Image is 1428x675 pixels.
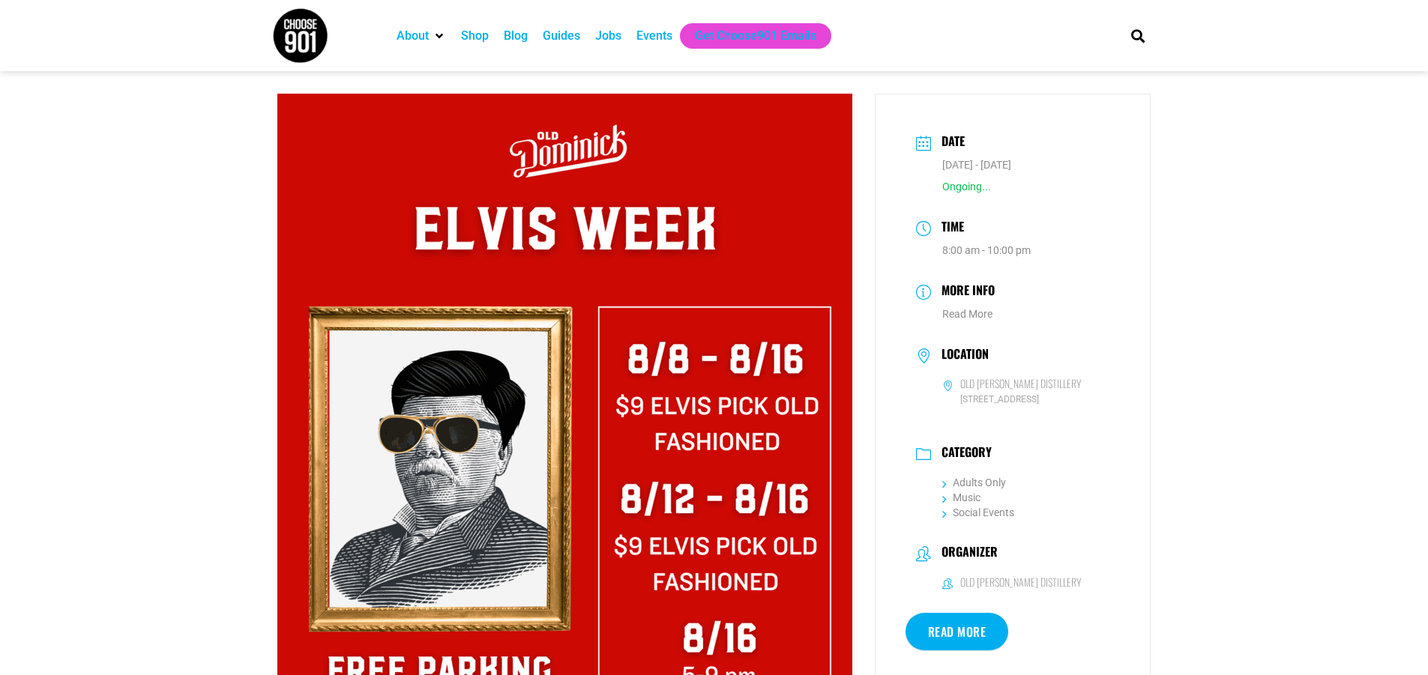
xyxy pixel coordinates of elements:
span: [STREET_ADDRESS] [942,393,1110,407]
h3: More Info [934,281,995,303]
a: Events [636,27,672,45]
a: Guides [543,27,580,45]
h3: Category [934,445,992,463]
div: Search [1125,23,1150,48]
a: About [397,27,429,45]
a: Adults Only [942,476,1006,488]
a: Get Choose901 Emails [695,27,816,45]
a: Blog [504,27,528,45]
h3: Organizer [934,545,998,563]
a: Shop [461,27,489,45]
a: Social Events [942,506,1014,518]
h6: Old [PERSON_NAME] Distillery [960,575,1081,589]
a: Music [942,491,980,503]
nav: Main nav [389,23,1106,49]
h3: Date [934,132,965,154]
h3: Location [934,347,989,365]
h6: Old [PERSON_NAME] Distillery [960,377,1081,390]
div: About [389,23,454,49]
a: Jobs [595,27,621,45]
span: Ongoing... [942,181,991,193]
a: Read More [906,613,1009,650]
h3: Time [934,217,964,239]
span: [DATE] - [DATE] [942,159,1011,171]
a: Read More [942,308,992,320]
abbr: 8:00 am - 10:00 pm [942,244,1031,256]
